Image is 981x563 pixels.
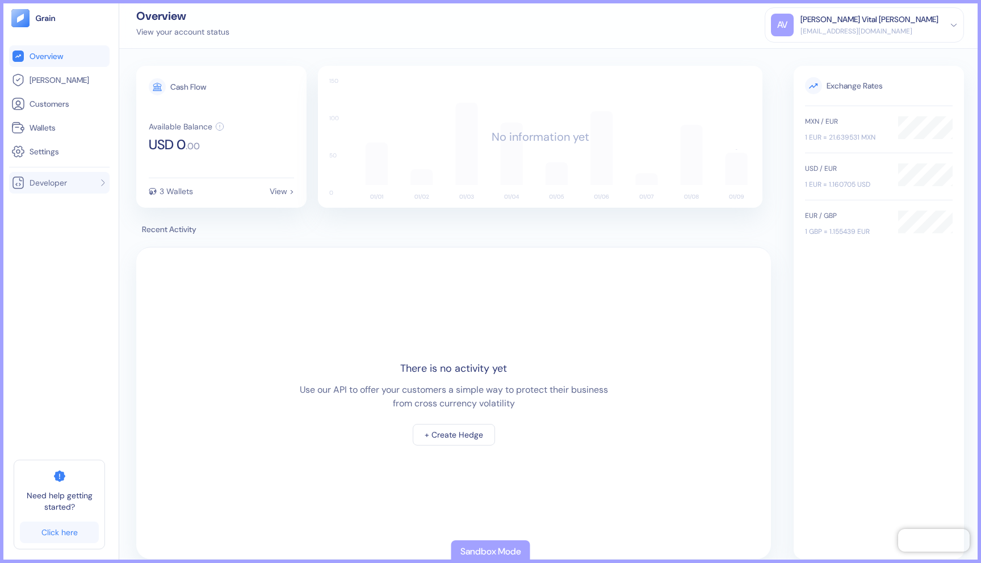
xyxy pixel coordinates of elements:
[30,51,63,62] span: Overview
[805,179,887,190] div: 1 EUR = 1.160705 USD
[898,529,970,552] iframe: Chatra live chat
[136,10,229,22] div: Overview
[425,431,483,439] div: + Create Hedge
[492,128,589,145] div: No information yet
[805,77,953,94] span: Exchange Rates
[413,424,495,446] button: + Create Hedge
[297,383,610,410] div: Use our API to offer your customers a simple way to protect their business from cross currency vo...
[270,187,294,195] div: View >
[805,163,887,174] div: USD / EUR
[11,49,107,63] a: Overview
[149,123,212,131] div: Available Balance
[41,528,78,536] div: Click here
[30,177,67,188] span: Developer
[20,490,99,512] span: Need help getting started?
[805,132,887,142] div: 1 EUR = 21.639531 MXN
[149,138,186,152] span: USD 0
[30,146,59,157] span: Settings
[35,14,56,22] img: logo
[30,122,56,133] span: Wallets
[11,97,107,111] a: Customers
[149,122,224,131] button: Available Balance
[20,522,99,543] a: Click here
[160,187,193,195] div: 3 Wallets
[805,226,887,237] div: 1 GBP = 1.155439 EUR
[136,224,771,236] span: Recent Activity
[805,211,887,221] div: EUR / GBP
[30,74,89,86] span: [PERSON_NAME]
[805,116,887,127] div: MXN / EUR
[400,361,507,376] div: There is no activity yet
[800,14,938,26] div: [PERSON_NAME] Vital [PERSON_NAME]
[170,83,206,91] div: Cash Flow
[11,73,107,87] a: [PERSON_NAME]
[800,26,938,36] div: [EMAIL_ADDRESS][DOMAIN_NAME]
[460,545,521,558] div: Sandbox Mode
[11,9,30,27] img: logo-tablet-V2.svg
[771,14,794,36] div: AV
[136,26,229,38] div: View your account status
[186,142,200,151] span: . 00
[30,98,69,110] span: Customers
[11,121,107,135] a: Wallets
[11,145,107,158] a: Settings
